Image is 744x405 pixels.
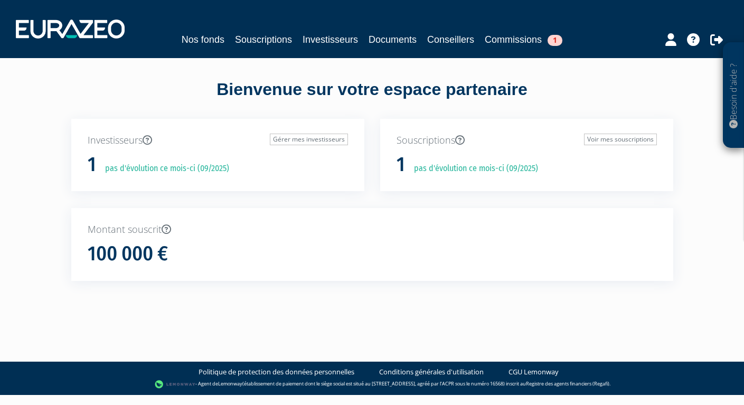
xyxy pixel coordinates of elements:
p: Besoin d'aide ? [728,48,740,143]
a: CGU Lemonway [508,367,559,377]
div: - Agent de (établissement de paiement dont le siège social est situé au [STREET_ADDRESS], agréé p... [11,379,733,390]
a: Conditions générales d'utilisation [379,367,484,377]
a: Politique de protection des données personnelles [199,367,354,377]
span: 1 [548,35,562,46]
h1: 1 [88,154,96,176]
a: Registre des agents financiers (Regafi) [526,380,609,387]
a: Voir mes souscriptions [584,134,657,145]
h1: 100 000 € [88,243,168,265]
p: pas d'évolution ce mois-ci (09/2025) [407,163,538,175]
p: pas d'évolution ce mois-ci (09/2025) [98,163,229,175]
img: 1732889491-logotype_eurazeo_blanc_rvb.png [16,20,125,39]
a: Lemonway [218,380,242,387]
img: logo-lemonway.png [155,379,195,390]
h1: 1 [397,154,405,176]
a: Conseillers [427,32,474,47]
a: Investisseurs [303,32,358,47]
a: Souscriptions [235,32,292,47]
div: Bienvenue sur votre espace partenaire [63,78,681,119]
p: Souscriptions [397,134,657,147]
p: Investisseurs [88,134,348,147]
a: Nos fonds [182,32,224,47]
a: Commissions1 [485,32,562,47]
a: Documents [369,32,417,47]
p: Montant souscrit [88,223,657,237]
a: Gérer mes investisseurs [270,134,348,145]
